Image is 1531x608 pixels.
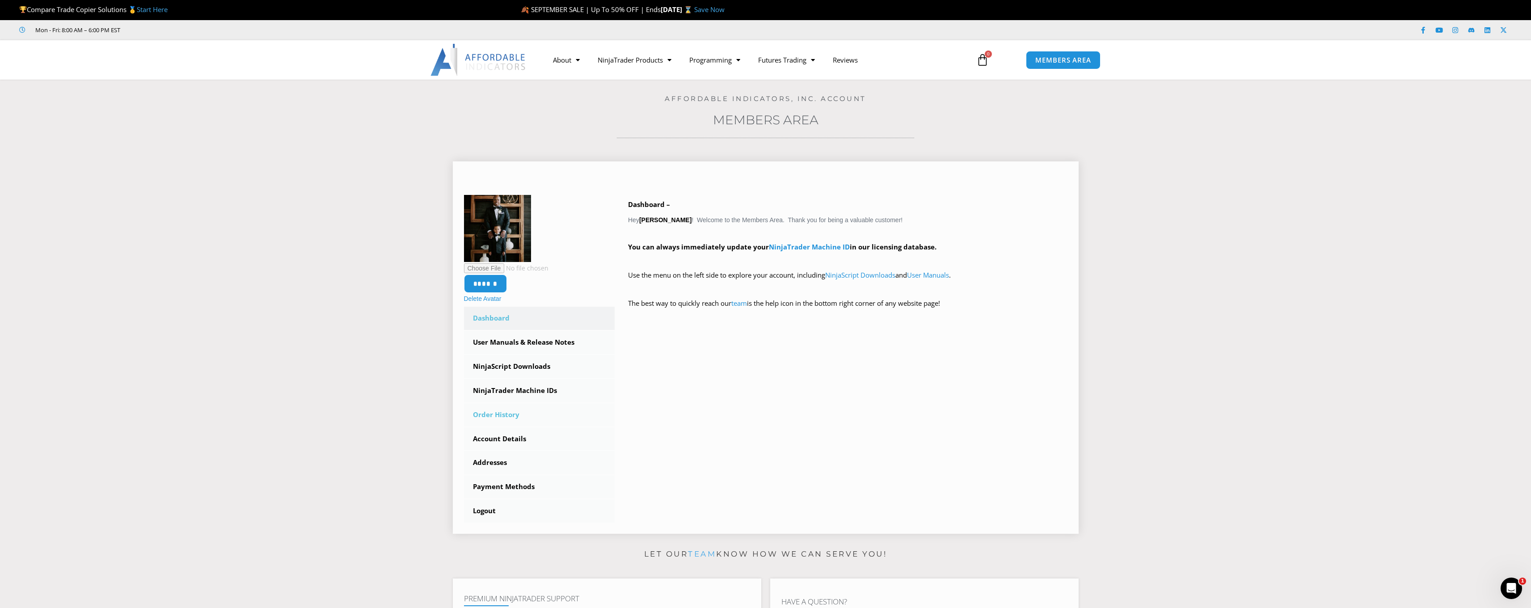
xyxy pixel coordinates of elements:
span: Mon - Fri: 8:00 AM – 6:00 PM EST [33,25,120,35]
a: team [688,549,716,558]
h4: Have A Question? [781,597,1067,606]
a: Addresses [464,451,615,474]
a: NinjaTrader Machine IDs [464,379,615,402]
a: Programming [680,50,749,70]
span: 🍂 SEPTEMBER SALE | Up To 50% OFF | Ends [521,5,661,14]
a: NinjaScript Downloads [825,270,895,279]
iframe: Customer reviews powered by Trustpilot [133,25,267,34]
nav: Menu [544,50,966,70]
a: Save Now [694,5,725,14]
a: NinjaScript Downloads [464,355,615,378]
span: 1 [1519,578,1526,585]
a: Futures Trading [749,50,824,70]
a: User Manuals [907,270,949,279]
a: User Manuals & Release Notes [464,331,615,354]
a: Members Area [713,112,818,127]
a: Order History [464,403,615,426]
strong: [PERSON_NAME] [639,216,692,224]
a: NinjaTrader Products [589,50,680,70]
img: 🏆 [20,6,26,13]
iframe: Intercom live chat [1501,578,1522,599]
p: Use the menu on the left side to explore your account, including and . [628,269,1067,294]
a: Reviews [824,50,867,70]
a: 0 [963,47,1002,73]
a: Payment Methods [464,475,615,498]
a: team [731,299,747,308]
img: LogoAI | Affordable Indicators – NinjaTrader [430,44,527,76]
span: Compare Trade Copier Solutions 🥇 [19,5,168,14]
a: NinjaTrader Machine ID [769,242,850,251]
a: Start Here [137,5,168,14]
a: Account Details [464,427,615,451]
p: The best way to quickly reach our is the help icon in the bottom right corner of any website page! [628,297,1067,322]
nav: Account pages [464,307,615,523]
h4: Premium NinjaTrader Support [464,594,750,603]
a: Delete Avatar [464,295,502,302]
span: 0 [985,51,992,58]
a: About [544,50,589,70]
b: Dashboard – [628,200,670,209]
div: Hey ! Welcome to the Members Area. Thank you for being a valuable customer! [628,198,1067,322]
span: MEMBERS AREA [1035,57,1091,63]
a: Dashboard [464,307,615,330]
p: Let our know how we can serve you! [453,547,1079,562]
strong: [DATE] ⌛ [661,5,694,14]
img: PAO_0176-150x150.jpg [464,195,531,262]
a: Logout [464,499,615,523]
strong: You can always immediately update your in our licensing database. [628,242,936,251]
a: MEMBERS AREA [1026,51,1101,69]
a: Affordable Indicators, Inc. Account [665,94,866,103]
